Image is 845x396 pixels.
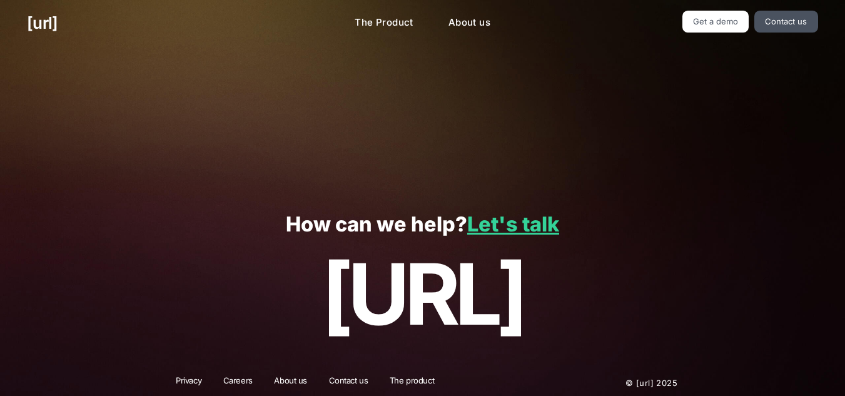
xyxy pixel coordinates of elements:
a: [URL] [27,11,58,35]
a: Let's talk [467,212,559,236]
a: The Product [345,11,423,35]
p: [URL] [27,247,817,342]
a: Careers [215,375,261,391]
p: © [URL] 2025 [550,375,677,391]
a: Contact us [754,11,818,33]
a: About us [266,375,315,391]
a: Get a demo [682,11,749,33]
a: About us [438,11,500,35]
p: How can we help? [27,213,817,236]
a: The product [382,375,442,391]
a: Contact us [321,375,377,391]
a: Privacy [168,375,210,391]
